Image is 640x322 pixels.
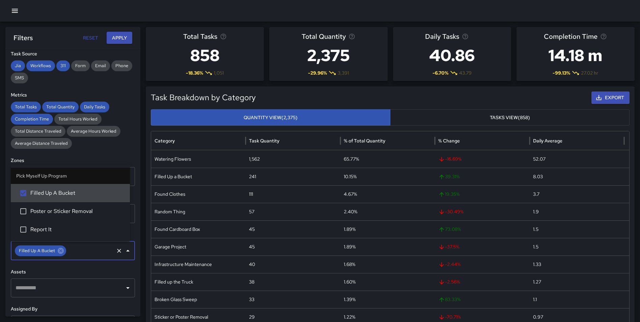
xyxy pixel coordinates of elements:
[246,291,340,308] div: 33
[155,138,175,144] div: Category
[15,247,59,254] span: Filled Up A Bucket
[246,256,340,273] div: 40
[151,150,246,168] div: Watering Flowers
[344,138,385,144] div: % of Total Quantity
[340,220,435,238] div: 1.89%
[530,256,624,273] div: 1.33
[438,238,526,256] span: -37.5 %
[11,140,72,147] span: Average Distance Traveled
[340,291,435,308] div: 1.39%
[11,50,135,58] h6: Task Source
[56,60,70,71] div: 311
[11,138,72,149] div: Average Distance Traveled
[123,283,133,293] button: Open
[340,168,435,185] div: 10.15%
[13,32,33,43] h6: Filters
[544,31,597,42] span: Completion Time
[11,168,130,184] li: Pick Myself Up Program
[151,109,390,126] button: Quantity View(2,375)
[11,126,65,137] div: Total Distance Traveled
[11,268,135,276] h6: Assets
[349,33,355,40] svg: Total task quantity in the selected period, compared to the previous period.
[553,70,570,76] span: -99.13 %
[80,32,101,44] button: Reset
[11,128,65,135] span: Total Distance Traveled
[71,62,90,69] span: Form
[462,33,469,40] svg: Average number of tasks per day in the selected period, compared to the previous period.
[67,128,120,135] span: Average Hours Worked
[533,138,562,144] div: Daily Average
[390,109,630,126] button: Tasks View(858)
[111,60,132,71] div: Phone
[151,256,246,273] div: Infrastructure Maintenance
[340,238,435,256] div: 1.89%
[530,150,624,168] div: 52.07
[26,62,55,69] span: Workflows
[438,138,460,144] div: % Change
[591,91,630,104] button: Export
[42,104,79,110] span: Total Quantity
[11,102,41,112] div: Total Tasks
[340,203,435,220] div: 2.40%
[11,305,135,313] h6: Assigned By
[11,91,135,99] h6: Metrics
[302,42,355,69] h3: 2,375
[151,291,246,308] div: Broken Glass Sweep
[30,207,124,215] span: Poster or Sticker Removal
[302,31,346,42] span: Total Quantity
[11,104,41,110] span: Total Tasks
[530,291,624,308] div: 1.1
[530,273,624,291] div: 1.27
[425,42,479,69] h3: 40.86
[340,256,435,273] div: 1.68%
[30,189,124,197] span: Filled Up A Bucket
[530,220,624,238] div: 1.5
[151,220,246,238] div: Found Cardboard Box
[246,238,340,256] div: 45
[123,246,133,256] button: Close
[151,185,246,203] div: Found Clothes
[425,31,459,42] span: Daily Tasks
[214,70,224,76] span: 1,051
[183,31,217,42] span: Total Tasks
[151,92,509,103] h5: Task Breakdown by Category
[71,60,90,71] div: Form
[340,273,435,291] div: 1.60%
[530,238,624,256] div: 1.5
[438,256,526,273] span: -2.44 %
[151,273,246,291] div: Filled up the Truck
[15,245,66,256] div: Filled Up A Bucket
[438,151,526,168] span: -16.69 %
[246,168,340,185] div: 241
[11,116,53,123] span: Completion Time
[246,150,340,168] div: 1,562
[438,291,526,308] span: 83.33 %
[30,225,124,234] span: Report It
[11,62,25,69] span: Jia
[186,70,203,76] span: -18.36 %
[91,62,110,69] span: Email
[338,70,349,76] span: 3,391
[111,62,132,69] span: Phone
[11,75,28,81] span: SMS
[26,60,55,71] div: Workflows
[600,33,607,40] svg: Average time taken to complete tasks in the selected period, compared to the previous period.
[438,168,526,185] span: 39.31 %
[246,203,340,220] div: 57
[151,238,246,256] div: Garage Project
[80,104,109,110] span: Daily Tasks
[340,150,435,168] div: 65.77%
[246,273,340,291] div: 38
[544,42,607,69] h3: 14.18 m
[183,42,227,69] h3: 858
[42,102,79,112] div: Total Quantity
[11,157,135,164] h6: Zones
[246,185,340,203] div: 111
[438,221,526,238] span: 73.08 %
[530,168,624,185] div: 8.03
[56,62,70,69] span: 311
[438,273,526,291] span: -2.56 %
[530,185,624,203] div: 3.7
[581,70,598,76] span: 27.02 hr
[114,246,124,256] button: Clear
